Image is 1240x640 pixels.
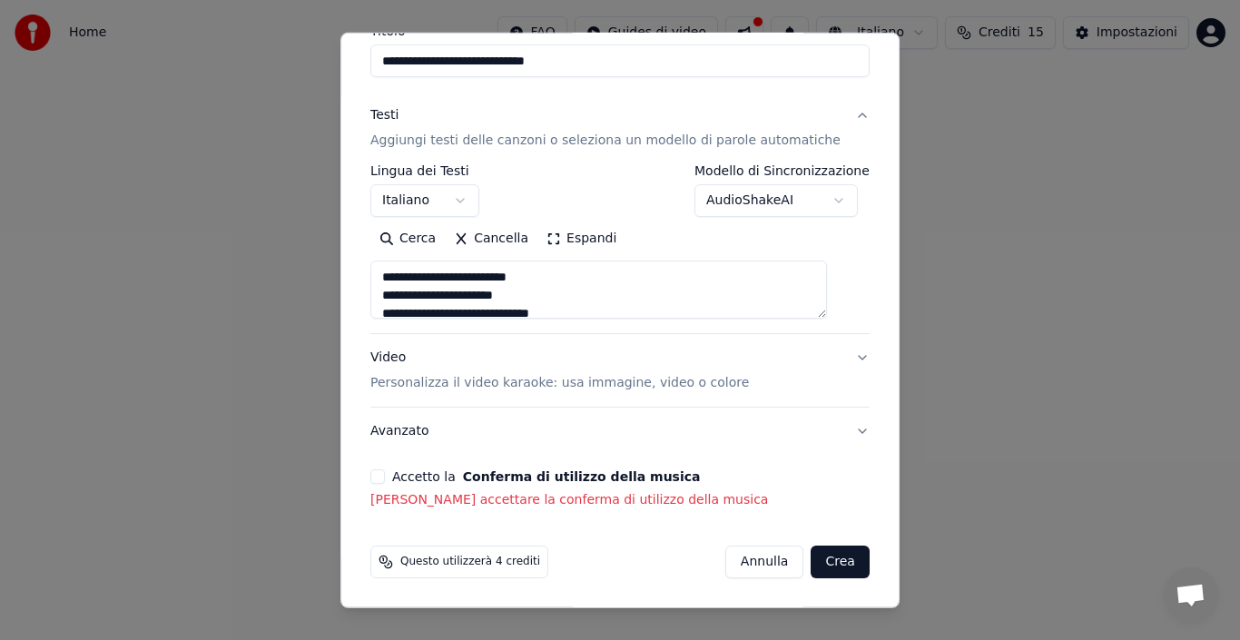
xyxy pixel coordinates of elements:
[812,546,870,578] button: Crea
[370,224,445,253] button: Cerca
[400,555,540,569] span: Questo utilizzerà 4 crediti
[370,164,870,333] div: TestiAggiungi testi delle canzoni o seleziona un modello di parole automatiche
[370,132,841,150] p: Aggiungi testi delle canzoni o seleziona un modello di parole automatiche
[370,374,749,392] p: Personalizza il video karaoke: usa immagine, video o colore
[370,92,870,164] button: TestiAggiungi testi delle canzoni o seleziona un modello di parole automatiche
[370,491,870,509] p: [PERSON_NAME] accettare la conferma di utilizzo della musica
[370,164,479,177] label: Lingua dei Testi
[370,349,749,392] div: Video
[463,470,701,483] button: Accetto la
[392,470,700,483] label: Accetto la
[370,334,870,407] button: VideoPersonalizza il video karaoke: usa immagine, video o colore
[694,164,870,177] label: Modello di Sincronizzazione
[370,408,870,455] button: Avanzato
[445,224,537,253] button: Cancella
[370,106,399,124] div: Testi
[537,224,625,253] button: Espandi
[370,25,870,37] label: Titolo
[725,546,804,578] button: Annulla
